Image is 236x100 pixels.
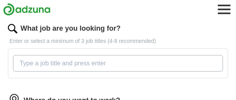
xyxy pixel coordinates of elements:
button: Toggle main navigation menu [216,1,233,18]
img: search.png [8,24,17,33]
input: Type a job title and press enter [13,55,223,72]
p: Enter or select a minimum of 3 job titles (4-8 recommended) [8,37,228,45]
img: Adzuna logo [3,3,50,16]
label: What job are you looking for? [20,23,121,34]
